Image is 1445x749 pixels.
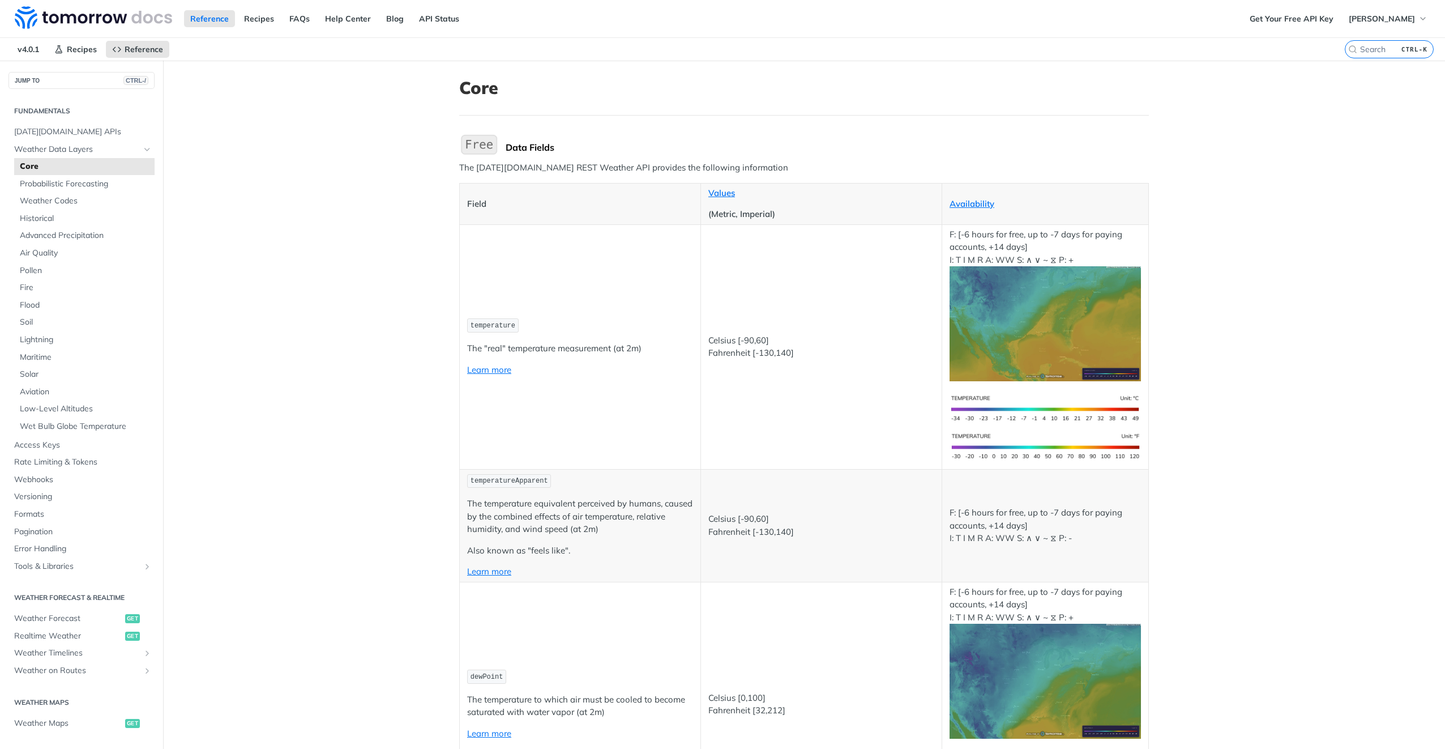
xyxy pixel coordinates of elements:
a: Weather on RoutesShow subpages for Weather on Routes [8,662,155,679]
a: Recipes [238,10,280,27]
a: Recipes [48,41,103,58]
a: Pollen [14,262,155,279]
a: Access Keys [8,437,155,454]
a: Aviation [14,384,155,401]
a: Weather Data LayersHide subpages for Weather Data Layers [8,141,155,158]
p: F: [-6 hours for free, up to -7 days for paying accounts, +14 days] I: T I M R A: WW S: ∧ ∨ ~ ⧖ P: - [950,507,1141,545]
a: Blog [380,10,410,27]
a: Rate Limiting & Tokens [8,454,155,471]
a: Realtime Weatherget [8,628,155,645]
span: Expand image [950,402,1141,413]
a: Get Your Free API Key [1243,10,1340,27]
a: Reference [184,10,235,27]
span: Advanced Precipitation [20,230,152,241]
a: API Status [413,10,465,27]
button: Show subpages for Weather on Routes [143,666,152,675]
a: Learn more [467,728,511,739]
a: Versioning [8,488,155,505]
span: temperature [471,322,515,330]
span: Realtime Weather [14,631,122,642]
span: [PERSON_NAME] [1349,14,1415,24]
span: Webhooks [14,474,152,486]
span: Pagination [14,526,152,538]
span: Error Handling [14,543,152,555]
p: The "real" temperature measurement (at 2m) [467,342,693,355]
div: Data Fields [506,142,1149,153]
a: Weather Forecastget [8,610,155,627]
span: Solar [20,369,152,380]
span: Maritime [20,352,152,363]
span: Recipes [67,44,97,54]
img: Tomorrow.io Weather API Docs [15,6,172,29]
h2: Weather Maps [8,697,155,708]
a: Solar [14,366,155,383]
span: [DATE][DOMAIN_NAME] APIs [14,126,152,138]
span: Wet Bulb Globe Temperature [20,421,152,432]
button: Show subpages for Tools & Libraries [143,562,152,571]
span: Access Keys [14,440,152,451]
span: dewPoint [471,673,503,681]
a: Reference [106,41,169,58]
span: Soil [20,317,152,328]
span: Weather Codes [20,195,152,207]
span: Tools & Libraries [14,561,140,572]
p: (Metric, Imperial) [708,208,934,221]
span: Lightning [20,334,152,346]
a: Weather Codes [14,193,155,210]
button: Show subpages for Weather Timelines [143,649,152,658]
span: Weather on Routes [14,665,140,676]
a: Flood [14,297,155,314]
a: Probabilistic Forecasting [14,176,155,193]
span: get [125,719,140,728]
span: Expand image [950,440,1141,451]
span: Formats [14,509,152,520]
span: Pollen [20,265,152,276]
a: Air Quality [14,245,155,262]
span: CTRL-/ [123,76,148,85]
span: Probabilistic Forecasting [20,178,152,190]
p: F: [-6 hours for free, up to -7 days for paying accounts, +14 days] I: T I M R A: WW S: ∧ ∨ ~ ⧖ P: + [950,586,1141,739]
a: Lightning [14,331,155,348]
a: Error Handling [8,541,155,558]
a: Tools & LibrariesShow subpages for Tools & Libraries [8,558,155,575]
span: Weather Forecast [14,613,122,624]
a: Wet Bulb Globe Temperature [14,418,155,435]
span: Air Quality [20,248,152,259]
span: v4.0.1 [11,41,45,58]
p: The temperature equivalent perceived by humans, caused by the combined effects of air temperature... [467,497,693,536]
a: Low-Level Altitudes [14,401,155,418]
a: Advanced Precipitation [14,227,155,244]
a: [DATE][DOMAIN_NAME] APIs [8,124,155,141]
span: Core [20,161,152,172]
span: Flood [20,300,152,311]
a: Historical [14,210,155,227]
a: Help Center [319,10,377,27]
span: get [125,614,140,623]
a: FAQs [283,10,316,27]
button: Hide subpages for Weather Data Layers [143,145,152,154]
a: Soil [14,314,155,331]
img: temperature-us [950,428,1141,466]
span: Reference [125,44,163,54]
img: temperature [950,266,1141,381]
span: temperatureApparent [471,477,548,485]
a: Values [708,188,735,198]
p: Celsius [-90,60] Fahrenheit [-130,140] [708,334,934,360]
a: Weather TimelinesShow subpages for Weather Timelines [8,645,155,662]
button: JUMP TOCTRL-/ [8,72,155,89]
span: Expand image [950,318,1141,329]
img: temperature-si [950,390,1141,428]
h2: Fundamentals [8,106,155,116]
span: Versioning [14,491,152,503]
a: Maritime [14,349,155,366]
p: The temperature to which air must be cooled to become saturated with water vapor (at 2m) [467,693,693,719]
a: Pagination [8,524,155,541]
button: [PERSON_NAME] [1343,10,1434,27]
img: dewpoint [950,624,1141,739]
span: Weather Timelines [14,648,140,659]
a: Availability [950,198,994,209]
span: Fire [20,282,152,293]
a: Fire [14,279,155,296]
span: Weather Maps [14,718,122,729]
a: Formats [8,506,155,523]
